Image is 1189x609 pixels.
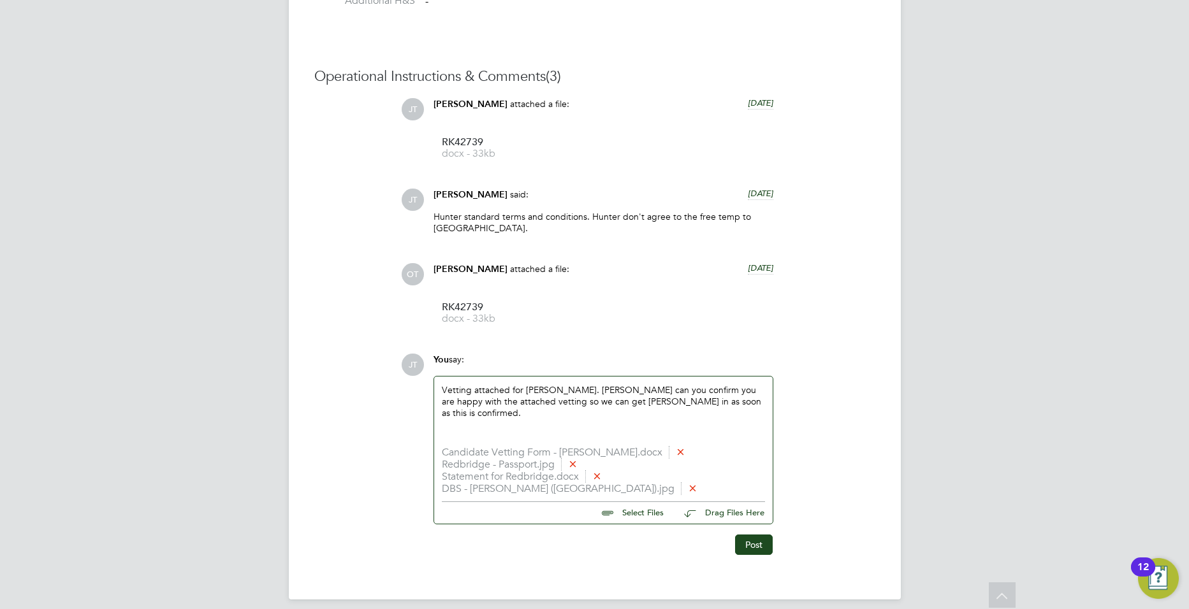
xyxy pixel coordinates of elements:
div: 12 [1137,567,1149,584]
span: attached a file: [510,98,569,110]
div: say: [434,354,773,376]
span: JT [402,189,424,211]
span: docx - 33kb [442,149,544,159]
div: Vetting attached for [PERSON_NAME]. [PERSON_NAME] can you confirm you are happy with the attached... [442,384,765,439]
li: DBS - [PERSON_NAME] ([GEOGRAPHIC_DATA]).jpg [442,483,765,495]
span: JT [402,98,424,120]
button: Open Resource Center, 12 new notifications [1138,558,1179,599]
button: Post [735,534,773,555]
span: (3) [546,68,561,85]
span: docx - 33kb [442,314,544,324]
a: RK42739 docx - 33kb [442,138,544,159]
a: RK42739 docx - 33kb [442,303,544,324]
span: OT [402,263,424,285]
span: [PERSON_NAME] [434,189,507,200]
span: attached a file: [510,263,569,275]
span: RK42739 [442,138,544,147]
h3: Operational Instructions & Comments [314,68,875,86]
span: You [434,354,449,365]
li: Redbridge - Passport.jpg [442,459,765,471]
span: [DATE] [748,188,773,199]
li: Statement for Redbridge.docx [442,471,765,483]
span: RK42739 [442,303,544,312]
span: JT [402,354,424,376]
button: Drag Files Here [674,500,765,527]
li: Candidate Vetting Form - [PERSON_NAME].docx [442,447,765,459]
p: Hunter standard terms and conditions. Hunter don't agree to the free temp to [GEOGRAPHIC_DATA]. [434,211,773,234]
span: [DATE] [748,262,773,273]
span: said: [510,189,529,200]
span: [PERSON_NAME] [434,264,507,275]
span: [PERSON_NAME] [434,99,507,110]
span: [DATE] [748,97,773,108]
